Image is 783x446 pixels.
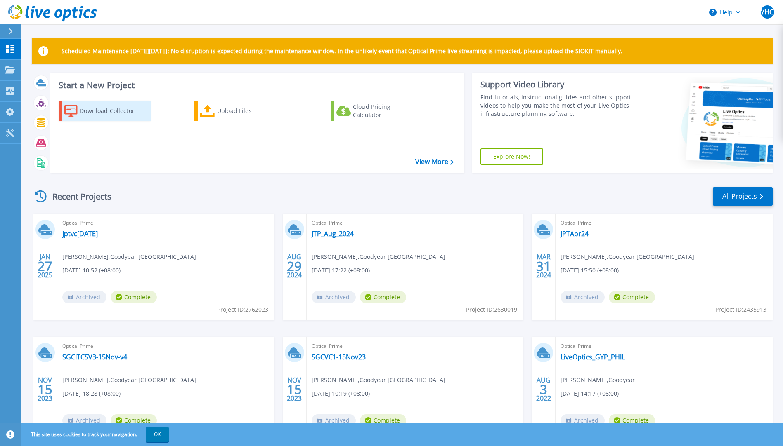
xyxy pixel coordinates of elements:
[38,386,52,393] span: 15
[23,427,169,442] span: This site uses cookies to track your navigation.
[561,230,589,238] a: JPTApr24
[312,218,519,228] span: Optical Prime
[62,414,106,427] span: Archived
[38,263,52,270] span: 27
[561,414,605,427] span: Archived
[312,252,445,261] span: [PERSON_NAME] , Goodyear [GEOGRAPHIC_DATA]
[62,252,196,261] span: [PERSON_NAME] , Goodyear [GEOGRAPHIC_DATA]
[561,376,635,385] span: [PERSON_NAME] , Goodyear
[609,414,655,427] span: Complete
[62,342,270,351] span: Optical Prime
[59,101,151,121] a: Download Collector
[312,342,519,351] span: Optical Prime
[62,48,622,54] p: Scheduled Maintenance [DATE][DATE]: No disruption is expected during the maintenance window. In t...
[480,79,634,90] div: Support Video Library
[217,305,268,314] span: Project ID: 2762023
[312,414,356,427] span: Archived
[111,414,157,427] span: Complete
[561,252,694,261] span: [PERSON_NAME] , Goodyear [GEOGRAPHIC_DATA]
[540,386,547,393] span: 3
[331,101,423,121] a: Cloud Pricing Calculator
[62,218,270,228] span: Optical Prime
[62,291,106,303] span: Archived
[37,251,53,281] div: JAN 2025
[62,230,98,238] a: jptvc[DATE]
[561,291,605,303] span: Archived
[62,389,121,398] span: [DATE] 18:28 (+08:00)
[111,291,157,303] span: Complete
[536,374,551,404] div: AUG 2022
[286,374,302,404] div: NOV 2023
[32,186,123,207] div: Recent Projects
[480,148,543,165] a: Explore Now!
[353,103,419,119] div: Cloud Pricing Calculator
[287,386,302,393] span: 15
[713,187,773,206] a: All Projects
[312,230,354,238] a: JTP_Aug_2024
[217,103,283,119] div: Upload Files
[536,263,551,270] span: 31
[561,266,619,275] span: [DATE] 15:50 (+08:00)
[312,376,445,385] span: [PERSON_NAME] , Goodyear [GEOGRAPHIC_DATA]
[415,158,454,166] a: View More
[62,266,121,275] span: [DATE] 10:52 (+08:00)
[480,93,634,118] div: Find tutorials, instructional guides and other support videos to help you make the most of your L...
[360,414,406,427] span: Complete
[62,353,127,361] a: SGCITCSV3-15Nov-v4
[62,376,196,385] span: [PERSON_NAME] , Goodyear [GEOGRAPHIC_DATA]
[312,353,366,361] a: SGCVC1-15Nov23
[536,251,551,281] div: MAR 2024
[312,266,370,275] span: [DATE] 17:22 (+08:00)
[761,9,774,15] span: YHC
[609,291,655,303] span: Complete
[561,342,768,351] span: Optical Prime
[80,103,146,119] div: Download Collector
[59,81,453,90] h3: Start a New Project
[561,389,619,398] span: [DATE] 14:17 (+08:00)
[37,374,53,404] div: NOV 2023
[287,263,302,270] span: 29
[286,251,302,281] div: AUG 2024
[312,291,356,303] span: Archived
[194,101,286,121] a: Upload Files
[466,305,517,314] span: Project ID: 2630019
[561,218,768,228] span: Optical Prime
[360,291,406,303] span: Complete
[561,353,625,361] a: LiveOptics_GYP_PHIL
[715,305,766,314] span: Project ID: 2435913
[312,389,370,398] span: [DATE] 10:19 (+08:00)
[146,427,169,442] button: OK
